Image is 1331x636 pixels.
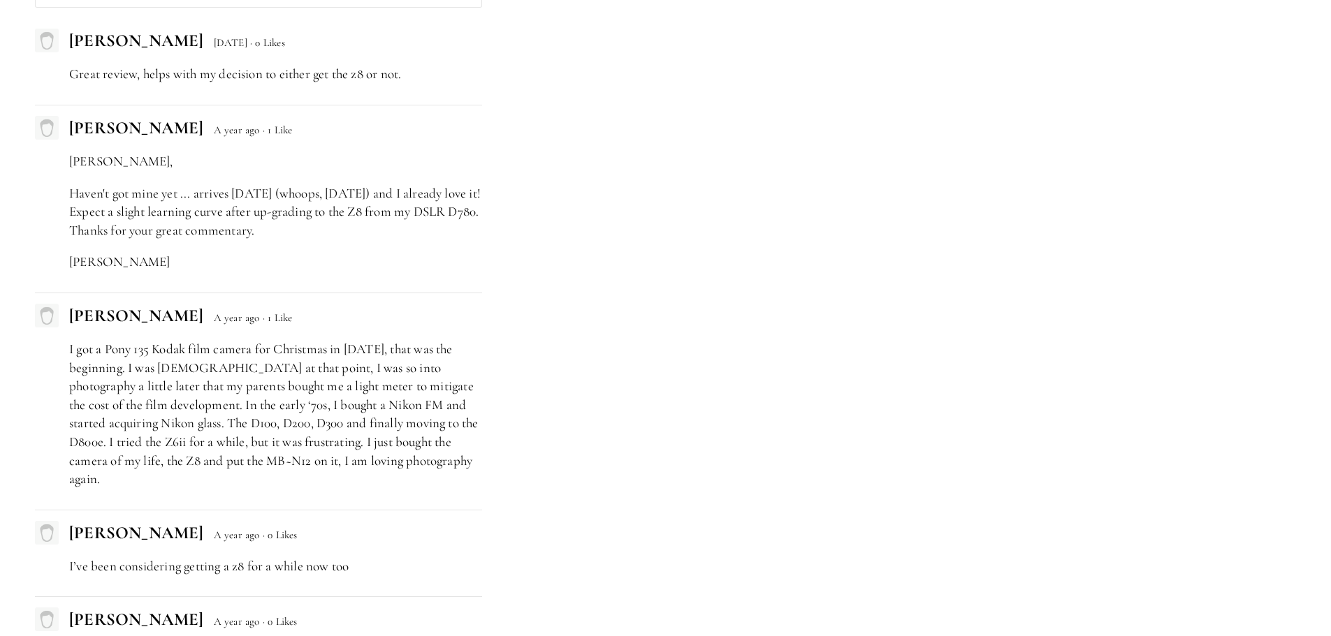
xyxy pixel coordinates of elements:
[263,124,293,136] span: · 1 Like
[69,117,203,138] span: [PERSON_NAME]
[69,557,482,576] p: I’ve been considering getting a z8 for a while now too
[69,253,482,272] p: [PERSON_NAME]
[263,615,298,628] span: · 0 Likes
[214,528,260,541] span: A year ago
[69,340,482,489] p: I got a Pony 135 Kodak film camera for Christmas in [DATE], that was the beginning. I was [DEMOGR...
[69,305,203,326] span: [PERSON_NAME]
[69,30,203,51] span: [PERSON_NAME]
[214,36,247,49] span: [DATE]
[214,311,260,324] span: A year ago
[69,152,482,171] p: [PERSON_NAME],
[263,528,298,541] span: · 0 Likes
[214,615,260,628] span: A year ago
[69,609,203,630] span: [PERSON_NAME]
[250,36,285,49] span: · 0 Likes
[214,124,260,136] span: A year ago
[69,184,482,240] p: Haven't got mine yet ... arrives [DATE] (whoops, [DATE]) and I already love it! Expect a slight l...
[263,311,293,324] span: · 1 Like
[69,65,482,84] p: Great review, helps with my decision to either get the z8 or not.
[69,522,203,543] span: [PERSON_NAME]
